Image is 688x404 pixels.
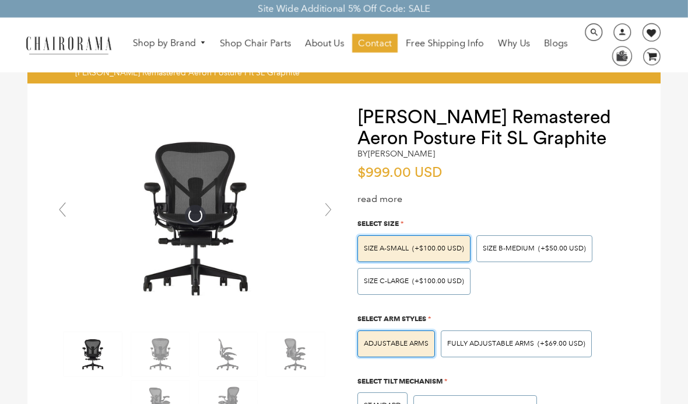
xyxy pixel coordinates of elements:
h1: [PERSON_NAME] Remastered Aeron Posture Fit SL Graphite [357,107,637,149]
a: Blogs [538,34,574,53]
a: Shop Chair Parts [214,34,297,53]
a: Contact [352,34,398,53]
span: Blogs [544,37,568,50]
span: (+$100.00 USD) [412,278,464,285]
a: read more [357,193,402,204]
span: Select Size [357,219,399,228]
span: Select Arm Styles [357,314,426,323]
a: About Us [299,34,350,53]
span: Why Us [498,37,530,50]
span: (+$50.00 USD) [538,245,586,252]
span: (+$69.00 USD) [538,340,585,347]
a: Free Shipping Info [400,34,490,53]
img: Herman Miller Remastered Aeron Posture Fit SL Graphite - chairorama [131,332,189,376]
nav: DesktopNavigation [123,34,578,55]
a: Why Us [492,34,536,53]
nav: breadcrumbs [75,67,304,78]
span: Fully Adjustable Arms [447,339,534,348]
a: [PERSON_NAME] [368,148,435,159]
span: About Us [305,37,344,50]
img: Herman Miller Remastered Aeron Posture Fit SL Graphite - chairorama [51,107,339,323]
a: Shop by Brand [127,34,212,53]
span: Select Tilt Mechanism [357,377,443,385]
span: SIZE A-SMALL [364,244,409,253]
img: Herman Miller Remastered Aeron Posture Fit SL Graphite - chairorama [64,332,122,376]
h2: by [357,149,435,159]
img: chairorama [20,34,117,55]
img: Herman Miller Remastered Aeron Posture Fit SL Graphite - chairorama [199,332,257,376]
span: SIZE C-LARGE [364,277,409,285]
img: WhatsApp_Image_2024-07-12_at_16.23.01.webp [613,47,631,64]
span: SIZE B-MEDIUM [483,244,535,253]
span: Adjustable Arms [364,339,429,348]
span: $999.00 USD [357,166,442,180]
span: [PERSON_NAME] Remastered Aeron Posture Fit SL Graphite [75,67,300,78]
span: Shop Chair Parts [220,37,291,50]
a: Herman Miller Remastered Aeron Posture Fit SL Graphite - chairorama [51,209,339,220]
img: Herman Miller Remastered Aeron Posture Fit SL Graphite - chairorama [266,332,325,376]
span: Free Shipping Info [406,37,484,50]
span: Contact [358,37,392,50]
span: (+$100.00 USD) [412,245,464,252]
